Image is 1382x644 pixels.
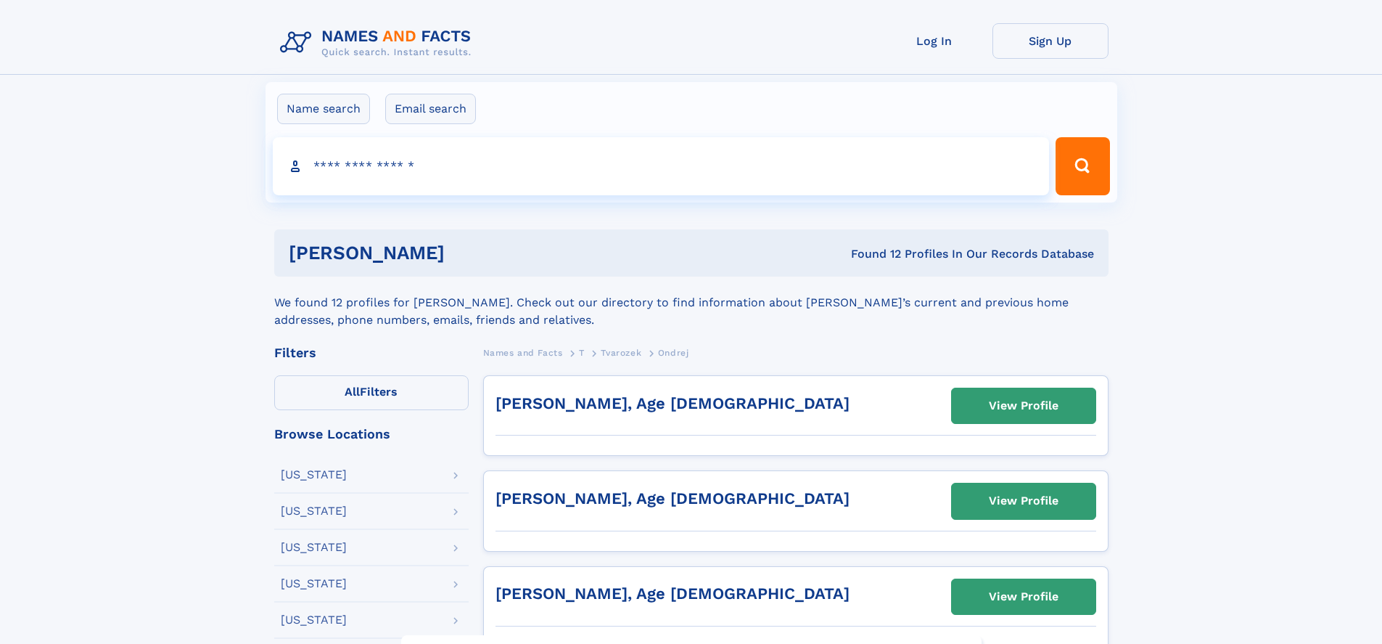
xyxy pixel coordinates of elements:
a: View Profile [952,388,1095,423]
img: Logo Names and Facts [274,23,483,62]
a: Sign Up [992,23,1109,59]
a: Names and Facts [483,343,563,362]
a: View Profile [952,579,1095,614]
div: [US_STATE] [281,578,347,590]
div: Found 12 Profiles In Our Records Database [648,246,1094,262]
div: [US_STATE] [281,505,347,517]
span: Tvarozek [601,348,641,358]
a: Tvarozek [601,343,641,362]
div: View Profile [989,389,1058,423]
input: search input [273,137,1050,195]
div: We found 12 profiles for [PERSON_NAME]. Check out our directory to find information about [PERSON... [274,277,1109,329]
span: T [579,348,585,358]
label: Name search [277,94,370,124]
label: Email search [385,94,476,124]
a: [PERSON_NAME], Age [DEMOGRAPHIC_DATA] [495,394,850,412]
div: [US_STATE] [281,542,347,553]
label: Filters [274,375,469,410]
div: [US_STATE] [281,614,347,626]
div: [US_STATE] [281,469,347,481]
div: View Profile [989,580,1058,614]
a: T [579,343,585,362]
span: All [345,385,360,399]
div: Browse Locations [274,428,469,441]
a: View Profile [952,484,1095,518]
a: [PERSON_NAME], Age [DEMOGRAPHIC_DATA] [495,584,850,603]
div: View Profile [989,484,1058,518]
button: Search Button [1056,137,1109,195]
a: [PERSON_NAME], Age [DEMOGRAPHIC_DATA] [495,489,850,508]
span: Ondrej [658,348,689,358]
div: Filters [274,346,469,359]
h1: [PERSON_NAME] [289,244,648,262]
a: Log In [876,23,992,59]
